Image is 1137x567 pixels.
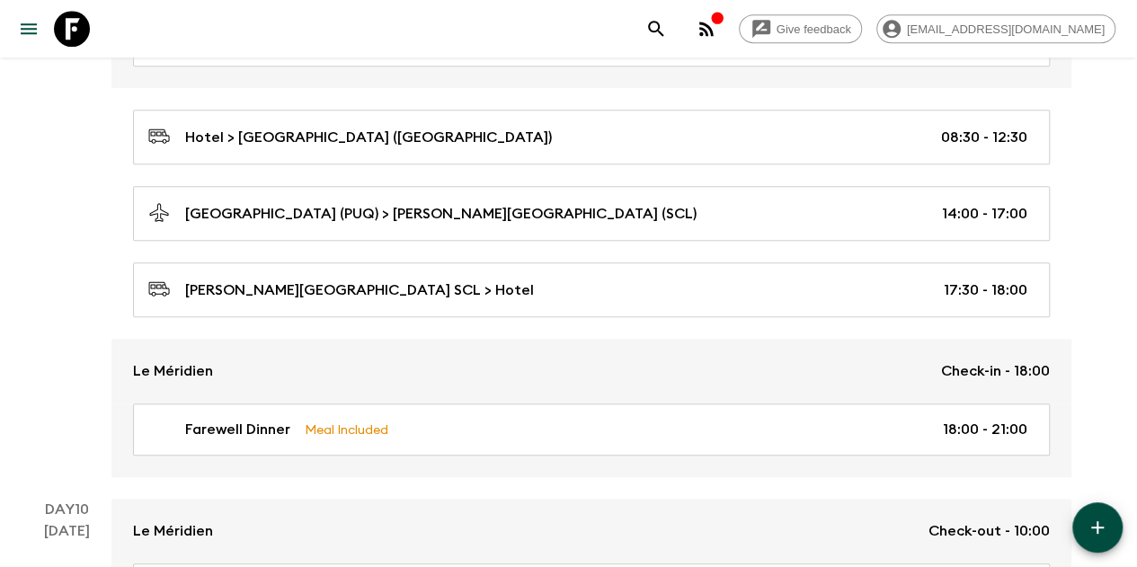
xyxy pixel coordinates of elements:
p: Farewell Dinner [185,419,290,440]
p: 18:00 - 21:00 [943,419,1027,440]
p: Day 10 [22,499,111,520]
p: [GEOGRAPHIC_DATA] (PUQ) > [PERSON_NAME][GEOGRAPHIC_DATA] (SCL) [185,203,697,225]
p: Check-out - 10:00 [928,520,1050,542]
p: Check-in - 18:00 [941,360,1050,382]
a: [PERSON_NAME][GEOGRAPHIC_DATA] SCL > Hotel17:30 - 18:00 [133,262,1050,317]
p: Meal Included [305,420,388,439]
a: Give feedback [739,14,862,43]
a: Hotel > [GEOGRAPHIC_DATA] ([GEOGRAPHIC_DATA])08:30 - 12:30 [133,110,1050,164]
p: 14:00 - 17:00 [942,203,1027,225]
a: Le MéridienCheck-out - 10:00 [111,499,1071,563]
div: [EMAIL_ADDRESS][DOMAIN_NAME] [876,14,1115,43]
p: Le Méridien [133,360,213,382]
p: 08:30 - 12:30 [941,127,1027,148]
a: Farewell DinnerMeal Included18:00 - 21:00 [133,403,1050,456]
p: Le Méridien [133,520,213,542]
span: [EMAIL_ADDRESS][DOMAIN_NAME] [897,22,1115,36]
span: Give feedback [767,22,861,36]
p: [PERSON_NAME][GEOGRAPHIC_DATA] SCL > Hotel [185,279,534,301]
button: menu [11,11,47,47]
a: Le MéridienCheck-in - 18:00 [111,339,1071,403]
p: 17:30 - 18:00 [944,279,1027,301]
button: search adventures [638,11,674,47]
a: [GEOGRAPHIC_DATA] (PUQ) > [PERSON_NAME][GEOGRAPHIC_DATA] (SCL)14:00 - 17:00 [133,186,1050,241]
p: Hotel > [GEOGRAPHIC_DATA] ([GEOGRAPHIC_DATA]) [185,127,552,148]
